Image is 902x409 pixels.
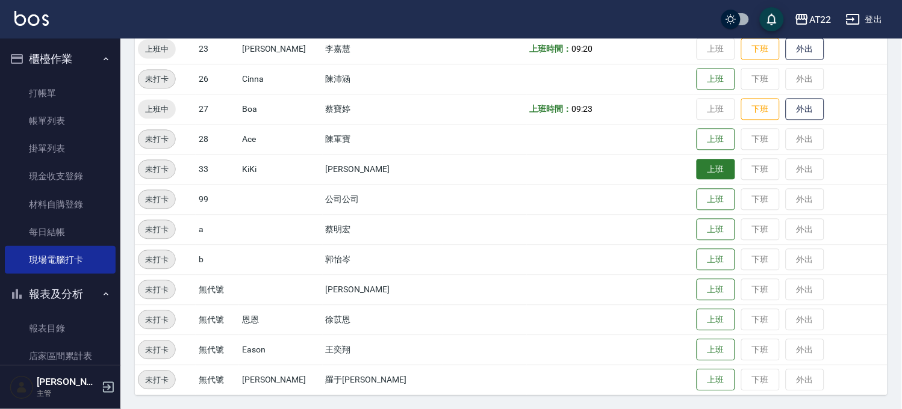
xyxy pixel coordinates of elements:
button: 上班 [697,339,735,361]
td: b [196,244,239,274]
span: 09:23 [571,104,593,114]
h5: [PERSON_NAME] [37,376,98,388]
button: 上班 [697,309,735,331]
button: 外出 [786,98,824,120]
td: 無代號 [196,334,239,364]
a: 現金收支登錄 [5,162,116,190]
a: 掛單列表 [5,135,116,162]
img: Person [10,375,34,399]
td: 王奕翔 [323,334,443,364]
td: 羅于[PERSON_NAME] [323,364,443,395]
span: 未打卡 [138,343,175,356]
td: 26 [196,64,239,94]
td: 郭怡岑 [323,244,443,274]
td: 33 [196,154,239,184]
td: 無代號 [196,364,239,395]
td: 陳沛涵 [323,64,443,94]
td: 蔡寶婷 [323,94,443,124]
button: AT22 [790,7,836,32]
a: 材料自購登錄 [5,191,116,218]
button: 下班 [741,38,780,60]
button: 上班 [697,218,735,241]
div: AT22 [809,12,832,27]
td: 蔡明宏 [323,214,443,244]
td: 99 [196,184,239,214]
td: 23 [196,34,239,64]
span: 未打卡 [138,283,175,296]
td: 陳軍寶 [323,124,443,154]
p: 主管 [37,388,98,399]
button: 登出 [841,8,888,31]
button: 上班 [697,159,735,180]
button: 上班 [697,128,735,150]
td: Boa [239,94,323,124]
span: 09:20 [571,44,593,54]
span: 未打卡 [138,163,175,176]
td: 公司公司 [323,184,443,214]
button: save [760,7,784,31]
td: 李嘉慧 [323,34,443,64]
td: [PERSON_NAME] [323,274,443,304]
td: 恩恩 [239,304,323,334]
span: 未打卡 [138,313,175,326]
span: 未打卡 [138,374,175,386]
button: 櫃檯作業 [5,43,116,75]
td: [PERSON_NAME] [323,154,443,184]
button: 上班 [697,248,735,271]
td: 無代號 [196,304,239,334]
button: 下班 [741,98,780,120]
td: 徐苡恩 [323,304,443,334]
button: 上班 [697,369,735,391]
a: 店家區間累計表 [5,342,116,370]
td: [PERSON_NAME] [239,364,323,395]
td: 28 [196,124,239,154]
button: 上班 [697,188,735,211]
a: 打帳單 [5,79,116,107]
a: 每日結帳 [5,218,116,246]
span: 上班中 [138,103,176,115]
a: 帳單列表 [5,107,116,135]
td: [PERSON_NAME] [239,34,323,64]
img: Logo [14,11,49,26]
span: 未打卡 [138,223,175,236]
span: 未打卡 [138,73,175,85]
b: 上班時間： [530,104,572,114]
a: 報表目錄 [5,315,116,342]
td: a [196,214,239,244]
td: 27 [196,94,239,124]
span: 未打卡 [138,133,175,146]
button: 上班 [697,68,735,90]
button: 上班 [697,278,735,301]
span: 上班中 [138,43,176,55]
span: 未打卡 [138,193,175,206]
button: 報表及分析 [5,278,116,310]
b: 上班時間： [530,44,572,54]
span: 未打卡 [138,253,175,266]
a: 現場電腦打卡 [5,246,116,274]
td: Ace [239,124,323,154]
td: Eason [239,334,323,364]
td: KiKi [239,154,323,184]
td: Cinna [239,64,323,94]
td: 無代號 [196,274,239,304]
button: 外出 [786,38,824,60]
